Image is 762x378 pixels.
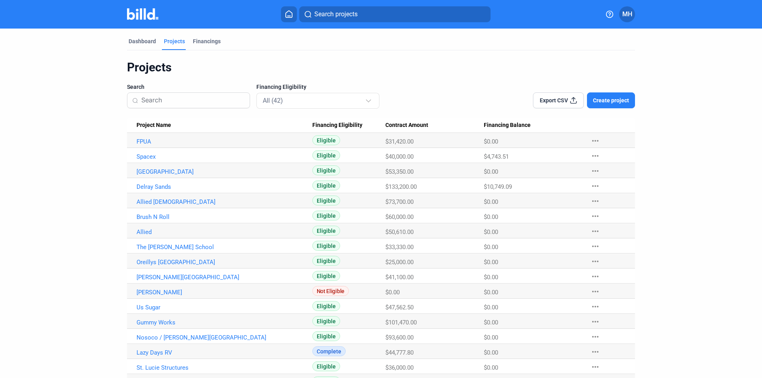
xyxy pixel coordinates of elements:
[312,346,346,356] span: Complete
[137,334,312,341] a: Nosoco / [PERSON_NAME][GEOGRAPHIC_DATA]
[164,37,185,45] div: Projects
[385,183,417,190] span: $133,200.00
[312,301,340,311] span: Eligible
[591,226,600,236] mat-icon: more_horiz
[591,317,600,326] mat-icon: more_horiz
[484,304,498,311] span: $0.00
[312,122,362,129] span: Financing Eligibility
[312,150,340,160] span: Eligible
[312,226,340,236] span: Eligible
[127,60,635,75] div: Projects
[484,349,498,356] span: $0.00
[137,274,312,281] a: [PERSON_NAME][GEOGRAPHIC_DATA]
[312,165,340,175] span: Eligible
[385,349,414,356] span: $44,777.80
[312,316,340,326] span: Eligible
[385,153,414,160] span: $40,000.00
[385,213,414,221] span: $60,000.00
[591,362,600,372] mat-icon: more_horiz
[591,302,600,311] mat-icon: more_horiz
[312,361,340,371] span: Eligible
[593,96,629,104] span: Create project
[484,153,509,160] span: $4,743.51
[137,122,171,129] span: Project Name
[484,289,498,296] span: $0.00
[484,168,498,175] span: $0.00
[385,138,414,145] span: $31,420.00
[591,257,600,266] mat-icon: more_horiz
[484,138,498,145] span: $0.00
[385,274,414,281] span: $41,100.00
[137,289,312,296] a: [PERSON_NAME]
[591,272,600,281] mat-icon: more_horiz
[312,241,340,251] span: Eligible
[484,319,498,326] span: $0.00
[137,183,312,190] a: Delray Sands
[591,181,600,191] mat-icon: more_horiz
[540,96,568,104] span: Export CSV
[591,211,600,221] mat-icon: more_horiz
[385,259,414,266] span: $25,000.00
[385,228,414,236] span: $50,610.00
[137,138,312,145] a: FPUA
[256,83,306,91] span: Financing Eligibility
[591,196,600,206] mat-icon: more_horiz
[137,319,312,326] a: Gummy Works
[591,347,600,357] mat-icon: more_horiz
[385,364,414,371] span: $36,000.00
[385,122,428,129] span: Contract Amount
[312,180,340,190] span: Eligible
[591,166,600,176] mat-icon: more_horiz
[484,274,498,281] span: $0.00
[141,92,245,109] input: Search
[312,196,340,205] span: Eligible
[312,271,340,281] span: Eligible
[137,153,312,160] a: Spacex
[591,136,600,146] mat-icon: more_horiz
[385,289,400,296] span: $0.00
[385,319,417,326] span: $101,470.00
[312,286,349,296] span: Not Eligible
[385,244,414,251] span: $33,330.00
[385,304,414,311] span: $47,562.50
[314,10,358,19] span: Search projects
[591,151,600,161] mat-icon: more_horiz
[137,259,312,266] a: Oreillys [GEOGRAPHIC_DATA]
[622,10,632,19] span: MH
[263,97,283,104] mat-select-trigger: All (42)
[385,334,414,341] span: $93,600.00
[312,135,340,145] span: Eligible
[484,122,531,129] span: Financing Balance
[484,183,512,190] span: $10,749.09
[137,349,312,356] a: Lazy Days RV
[312,256,340,266] span: Eligible
[137,364,312,371] a: St. Lucie Structures
[137,228,312,236] a: Allied
[312,211,340,221] span: Eligible
[129,37,156,45] div: Dashboard
[137,304,312,311] a: Us Sugar
[484,228,498,236] span: $0.00
[137,213,312,221] a: Brush N Roll
[385,198,414,205] span: $73,700.00
[591,242,600,251] mat-icon: more_horiz
[193,37,221,45] div: Financings
[385,168,414,175] span: $53,350.00
[312,331,340,341] span: Eligible
[137,198,312,205] a: Allied [DEMOGRAPHIC_DATA]
[137,244,312,251] a: The [PERSON_NAME] School
[591,287,600,296] mat-icon: more_horiz
[591,332,600,342] mat-icon: more_horiz
[127,83,144,91] span: Search
[127,8,158,20] img: Billd Company Logo
[484,364,498,371] span: $0.00
[484,259,498,266] span: $0.00
[484,213,498,221] span: $0.00
[484,198,498,205] span: $0.00
[137,168,312,175] a: [GEOGRAPHIC_DATA]
[484,244,498,251] span: $0.00
[484,334,498,341] span: $0.00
